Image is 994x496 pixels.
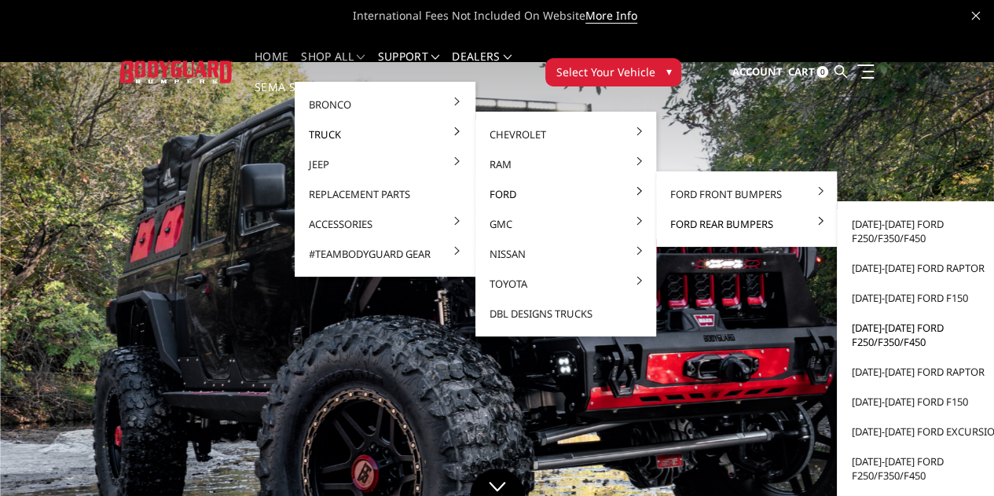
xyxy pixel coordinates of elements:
[301,209,469,239] a: Accessories
[482,179,650,209] a: Ford
[816,66,828,78] span: 0
[470,468,525,496] a: Click to Down
[585,8,637,24] a: More Info
[482,239,650,269] a: Nissan
[482,299,650,329] a: DBL Designs Trucks
[301,179,469,209] a: Replacement Parts
[301,239,469,269] a: #TeamBodyguard Gear
[787,64,814,79] span: Cart
[482,269,650,299] a: Toyota
[545,58,681,86] button: Select Your Vehicle
[482,149,650,179] a: Ram
[482,209,650,239] a: GMC
[301,119,469,149] a: Truck
[662,209,831,239] a: Ford Rear Bumpers
[732,51,782,94] a: Account
[556,64,655,80] span: Select Your Vehicle
[377,51,439,82] a: Support
[452,51,512,82] a: Dealers
[732,64,782,79] span: Account
[666,63,671,79] span: ▾
[482,119,650,149] a: Chevrolet
[301,90,469,119] a: Bronco
[301,149,469,179] a: Jeep
[662,179,831,209] a: Ford Front Bumpers
[787,51,828,94] a: Cart 0
[255,82,323,112] a: SEMA Show
[120,61,233,83] img: BODYGUARD BUMPERS
[255,51,288,82] a: Home
[301,51,365,82] a: shop all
